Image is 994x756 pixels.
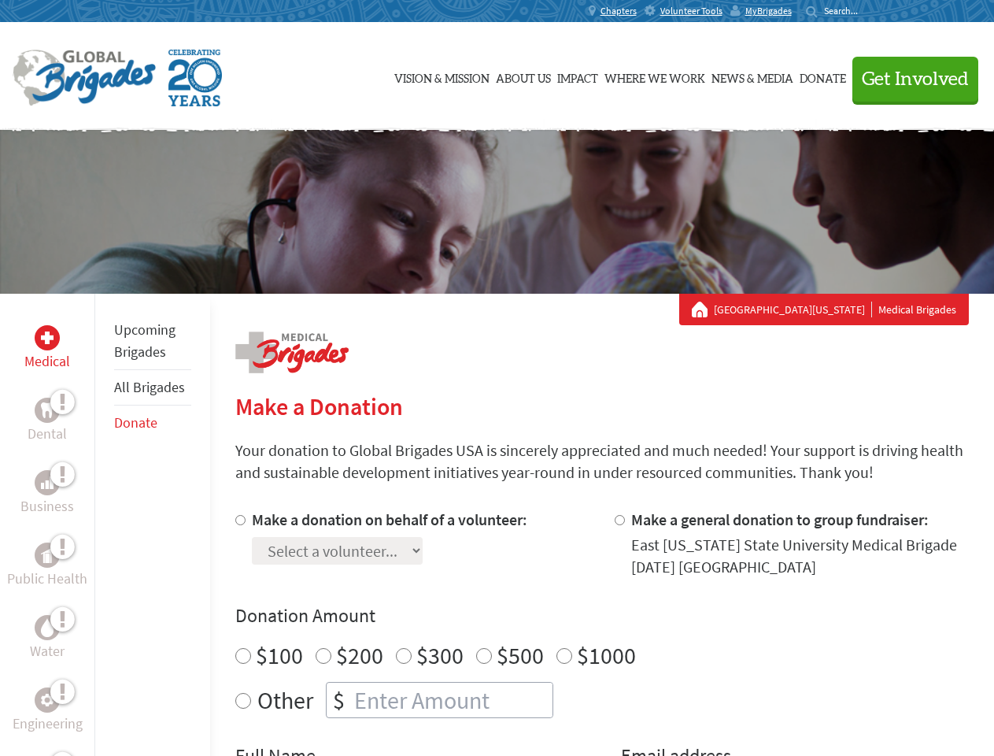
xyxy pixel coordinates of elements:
a: BusinessBusiness [20,470,74,517]
a: Where We Work [604,37,705,116]
label: Make a general donation to group fundraiser: [631,510,929,529]
span: MyBrigades [745,5,792,17]
a: MedicalMedical [24,325,70,372]
span: Get Involved [862,70,969,89]
li: Upcoming Brigades [114,313,191,370]
img: Dental [41,402,54,417]
span: Volunteer Tools [660,5,722,17]
input: Search... [824,5,869,17]
input: Enter Amount [351,683,552,717]
label: $500 [497,640,544,670]
img: Global Brigades Logo [13,50,156,106]
p: Medical [24,350,70,372]
h2: Make a Donation [235,392,969,421]
h4: Donation Amount [235,603,969,628]
a: [GEOGRAPHIC_DATA][US_STATE] [714,302,872,317]
li: Donate [114,406,191,440]
div: Business [35,470,60,495]
img: Global Brigades Celebrating 20 Years [168,50,222,106]
img: Business [41,476,54,489]
label: $200 [336,640,383,670]
a: Public HealthPublic Health [7,543,87,590]
button: Get Involved [852,57,978,102]
label: $300 [416,640,464,670]
p: Your donation to Global Brigades USA is sincerely appreciated and much needed! Your support is dr... [235,439,969,484]
span: Chapters [600,5,637,17]
div: Medical Brigades [692,302,956,317]
a: About Us [496,37,551,116]
a: Donate [114,413,157,432]
label: Other [257,682,313,718]
div: East [US_STATE] State University Medical Brigade [DATE] [GEOGRAPHIC_DATA] [631,534,969,578]
a: Donate [800,37,846,116]
a: Impact [557,37,598,116]
p: Public Health [7,568,87,590]
p: Business [20,495,74,517]
div: Public Health [35,543,60,568]
li: All Brigades [114,370,191,406]
img: Medical [41,332,54,344]
a: DentalDental [28,398,67,445]
a: Upcoming Brigades [114,321,176,361]
img: logo-medical.png [235,332,349,373]
img: Public Health [41,547,54,563]
label: Make a donation on behalf of a volunteer: [252,510,527,529]
div: Dental [35,398,60,423]
a: News & Media [711,37,793,116]
label: $100 [256,640,303,670]
div: Engineering [35,687,60,713]
a: WaterWater [30,615,65,662]
a: All Brigades [114,378,185,396]
a: EngineeringEngineering [13,687,83,735]
div: Medical [35,325,60,350]
label: $1000 [577,640,636,670]
div: $ [327,683,351,717]
img: Water [41,618,54,636]
img: Engineering [41,694,54,706]
div: Water [35,615,60,640]
p: Dental [28,423,67,445]
p: Engineering [13,713,83,735]
a: Vision & Mission [394,37,490,116]
p: Water [30,640,65,662]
